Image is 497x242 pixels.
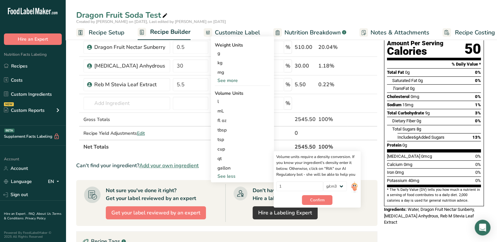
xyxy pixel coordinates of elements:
section: % Daily Value * [387,60,481,68]
span: 8g [417,127,421,131]
div: Volume units require a density conversion. If you know your ingredient's density enter it below. ... [276,154,358,177]
div: 30.00 [295,62,316,70]
div: Gross Totals [83,116,170,123]
div: Custom Reports [4,107,45,114]
span: Potassium [387,178,407,183]
div: mL [217,108,267,114]
span: 0% [475,118,481,123]
span: 0% [475,170,481,175]
div: Volume Units [215,90,270,97]
span: Total Carbohydrate [387,111,424,115]
span: Get your label reviewed by an expert [111,209,200,217]
div: 50 [464,40,481,58]
div: Not sure you've done it right? Get your label reviewed by an expert [106,187,196,202]
span: 0mg [404,162,412,167]
span: 0g [402,143,407,148]
div: [MEDICAL_DATA] Anhydrous [94,62,167,70]
div: EN [48,178,62,186]
span: 13% [472,135,481,140]
button: Confirm [302,195,332,205]
span: Notes & Attachments [371,28,429,37]
span: 0g [410,86,415,91]
div: 2545.50 [295,115,316,123]
span: 9g [425,111,430,115]
span: 0% [475,78,481,83]
div: tbsp [217,127,267,133]
a: FAQ . [29,212,36,216]
div: g [215,49,270,58]
span: Iron [387,170,394,175]
div: Don't have time to do it? Hire a labeling expert to do it for you [253,187,342,202]
a: Recipe Setup [76,25,124,40]
span: Add your own ingredient [139,162,199,170]
span: Confirm [310,197,324,203]
span: 1% [475,102,481,107]
a: Recipe Builder [138,25,191,40]
div: cup [217,146,267,152]
div: qt [217,155,267,162]
a: Hire a Labeling Expert [253,206,318,219]
span: Recipe Setup [89,28,124,37]
div: Amount Per Serving [387,40,443,47]
div: See less [215,173,270,180]
div: Open Intercom Messenger [475,220,490,235]
span: 15mg [402,102,413,107]
span: 0% [475,154,481,159]
span: 0% [475,94,481,99]
div: Can't find your ingredient? [76,162,377,170]
section: * The % Daily Value (DV) tells you how much a nutrient in a serving of food contributes to a dail... [387,187,481,203]
div: 20.04% [318,43,346,51]
a: Customize Label [204,25,260,40]
button: Hire an Expert [4,33,62,45]
div: kg [215,58,270,68]
span: Customize Label [215,28,260,37]
span: Ingredients: [384,207,407,212]
div: Reb M Stevia Leaf Extract [94,81,167,89]
div: 0 [295,129,316,137]
div: Weight Units [215,42,270,49]
span: Sodium [387,102,401,107]
a: Hire an Expert . [4,212,27,216]
span: Total Sugars [392,127,416,131]
span: Saturated Fat [392,78,417,83]
div: BETA [4,129,14,132]
span: 0mg [395,170,404,175]
div: NEW [4,102,14,106]
div: Dragon Fruit Nectar Sunberry [94,43,167,51]
a: Recipe Costing [442,25,495,40]
span: Recipe Costing [455,28,495,37]
a: Terms & Conditions . [4,212,61,221]
span: [MEDICAL_DATA] [387,154,420,159]
span: 0g [405,70,410,75]
img: ai-bot.1dcbe71.gif [351,181,358,193]
div: 510.00 [295,43,316,51]
a: Nutrition Breakdown [273,25,346,40]
a: About Us . [36,212,52,216]
div: mg [215,68,270,77]
span: Calcium [387,162,403,167]
div: Dragon Fruit Soda Test [76,9,169,21]
a: Privacy Policy [25,216,46,221]
span: Nutrition Breakdown [284,28,341,37]
button: Get your label reviewed by an expert [106,206,206,219]
span: 0mcg [421,154,432,159]
span: Created by [PERSON_NAME] on [DATE], Last edited by [PERSON_NAME] on [DATE] [76,19,226,24]
span: Edit [137,130,145,136]
span: 6g [414,135,418,140]
span: 0mg [411,94,419,99]
span: Fat [392,86,409,91]
div: Recipe Yield Adjustments [83,130,170,137]
span: Includes Added Sugars [397,135,444,140]
div: 100% [318,115,346,123]
span: Total Fat [387,70,404,75]
input: Type your density here [276,181,323,191]
i: Trans [392,86,403,91]
span: 0g [418,78,423,83]
div: gallon [217,165,267,171]
div: Calories [387,47,443,56]
span: 0% [475,178,481,183]
div: See more [215,77,270,84]
input: Add Ingredient [83,97,170,110]
span: 0% [475,70,481,75]
span: 40mg [408,178,419,183]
